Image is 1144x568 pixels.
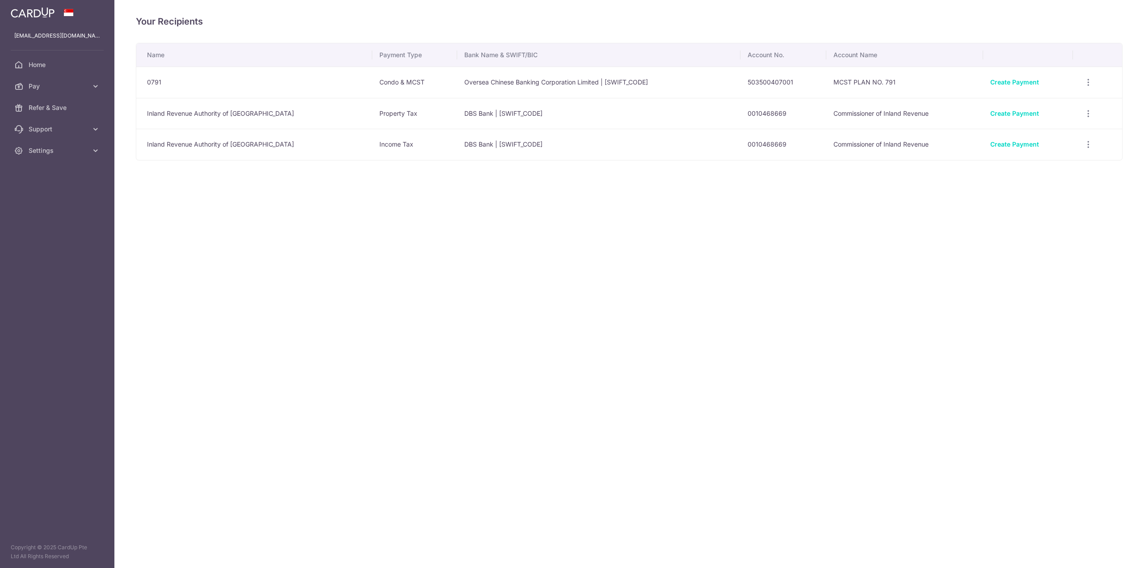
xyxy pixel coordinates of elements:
[11,7,55,18] img: CardUp
[372,129,457,160] td: Income Tax
[372,43,457,67] th: Payment Type
[990,78,1039,86] a: Create Payment
[29,60,88,69] span: Home
[372,67,457,98] td: Condo & MCST
[826,129,983,160] td: Commissioner of Inland Revenue
[136,14,1123,29] h4: Your Recipients
[29,103,88,112] span: Refer & Save
[990,109,1039,117] a: Create Payment
[136,129,372,160] td: Inland Revenue Authority of [GEOGRAPHIC_DATA]
[990,140,1039,148] a: Create Payment
[457,129,740,160] td: DBS Bank | [SWIFT_CODE]
[740,67,826,98] td: 503500407001
[136,67,372,98] td: 0791
[29,125,88,134] span: Support
[136,43,372,67] th: Name
[29,146,88,155] span: Settings
[372,98,457,129] td: Property Tax
[740,98,826,129] td: 0010468669
[1087,541,1135,564] iframe: Opens a widget where you can find more information
[457,98,740,129] td: DBS Bank | [SWIFT_CODE]
[29,82,88,91] span: Pay
[740,129,826,160] td: 0010468669
[740,43,826,67] th: Account No.
[826,98,983,129] td: Commissioner of Inland Revenue
[14,31,100,40] p: [EMAIL_ADDRESS][DOMAIN_NAME]
[457,43,740,67] th: Bank Name & SWIFT/BIC
[826,43,983,67] th: Account Name
[826,67,983,98] td: MCST PLAN NO. 791
[457,67,740,98] td: Oversea Chinese Banking Corporation Limited | [SWIFT_CODE]
[136,98,372,129] td: Inland Revenue Authority of [GEOGRAPHIC_DATA]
